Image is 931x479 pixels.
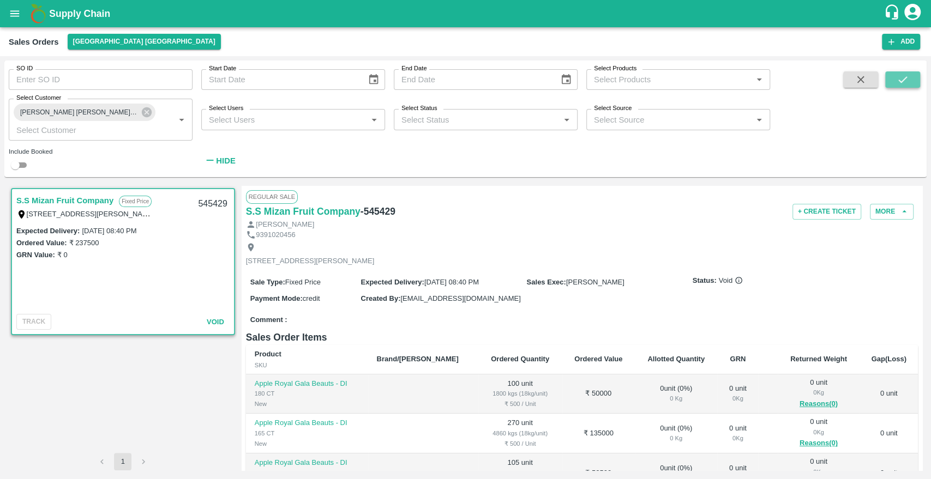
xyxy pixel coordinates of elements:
[400,294,520,302] span: [EMAIL_ADDRESS][DOMAIN_NAME]
[246,204,361,219] a: S.S Mizan Fruit Company
[574,355,622,363] b: Ordered Value
[12,123,157,137] input: Select Customer
[527,278,566,286] label: Sales Exec :
[255,389,359,398] div: 180 CT
[377,355,459,363] b: Brand/[PERSON_NAME]
[644,384,709,404] div: 0 unit ( 0 %)
[786,467,851,477] div: 0 Kg
[562,414,635,453] td: ₹ 135000
[191,191,233,217] div: 545429
[16,251,55,259] label: GRN Value:
[363,69,384,90] button: Choose date
[397,112,556,126] input: Select Status
[786,378,851,410] div: 0 unit
[786,387,851,397] div: 0 Kg
[786,427,851,437] div: 0 Kg
[860,374,918,414] td: 0 unit
[478,414,562,453] td: 270 unit
[790,355,847,363] b: Returned Weight
[16,64,33,73] label: SO ID
[16,94,61,102] label: Select Customer
[487,439,554,448] div: ₹ 500 / Unit
[487,428,554,438] div: 4860 kgs (18kg/unit)
[201,151,238,170] button: Hide
[49,6,884,21] a: Supply Chain
[255,458,359,468] p: Apple Royal Gala Beauts - DI
[250,294,303,302] label: Payment Mode :
[57,251,68,259] label: ₹ 0
[566,278,624,286] span: [PERSON_NAME]
[590,112,749,126] input: Select Source
[255,428,359,438] div: 165 CT
[250,315,287,325] label: Comment :
[394,69,551,90] input: End Date
[726,393,749,403] div: 0 Kg
[487,399,554,409] div: ₹ 500 / Unit
[255,399,359,409] div: New
[69,239,99,247] label: ₹ 237500
[556,69,576,90] button: Choose date
[255,379,359,389] p: Apple Royal Gala Beauts - DI
[205,112,364,126] input: Select Users
[246,190,298,203] span: Regular Sale
[870,204,914,220] button: More
[14,107,144,118] span: [PERSON_NAME] [PERSON_NAME]([GEOGRAPHIC_DATA])
[401,64,427,73] label: End Date
[68,34,221,50] button: Select DC
[9,35,59,49] div: Sales Orders
[367,113,381,127] button: Open
[255,468,359,478] div: 150 CT
[16,193,113,208] a: S.S Mizan Fruit Company
[560,113,574,127] button: Open
[786,417,851,450] div: 0 unit
[594,104,632,113] label: Select Source
[255,418,359,428] p: Apple Royal Gala Beauts - DI
[27,209,155,218] label: [STREET_ADDRESS][PERSON_NAME]
[882,34,920,50] button: Add
[49,8,110,19] b: Supply Chain
[752,72,766,87] button: Open
[719,276,743,286] span: Void
[2,1,27,26] button: open drawer
[644,433,709,443] div: 0 Kg
[9,147,193,156] div: Include Booked
[884,4,903,23] div: customer-support
[478,374,562,414] td: 100 unit
[246,330,918,345] h6: Sales Order Items
[860,414,918,453] td: 0 unit
[303,294,320,302] span: credit
[491,355,549,363] b: Ordered Quantity
[562,374,635,414] td: ₹ 50000
[209,64,236,73] label: Start Date
[487,389,554,398] div: 1800 kgs (18kg/unit)
[786,437,851,450] button: Reasons(0)
[730,355,746,363] b: GRN
[119,196,152,207] p: Fixed Price
[9,69,193,90] input: Enter SO ID
[792,204,861,220] button: + Create Ticket
[401,104,437,113] label: Select Status
[644,423,709,444] div: 0 unit ( 0 %)
[752,113,766,127] button: Open
[726,423,749,444] div: 0 unit
[255,439,359,448] div: New
[361,278,424,286] label: Expected Delivery :
[361,204,395,219] h6: - 545429
[16,227,80,235] label: Expected Delivery :
[246,256,375,266] p: [STREET_ADDRESS][PERSON_NAME]
[27,3,49,25] img: logo
[594,64,636,73] label: Select Products
[201,69,359,90] input: Start Date
[693,276,717,286] label: Status:
[16,239,67,247] label: Ordered Value:
[644,393,709,403] div: 0 Kg
[647,355,705,363] b: Allotted Quantity
[82,227,136,235] label: [DATE] 08:40 PM
[92,453,154,470] nav: pagination navigation
[255,350,281,358] b: Product
[255,360,359,370] div: SKU
[424,278,479,286] span: [DATE] 08:40 PM
[903,2,922,25] div: account of current user
[786,398,851,410] button: Reasons(0)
